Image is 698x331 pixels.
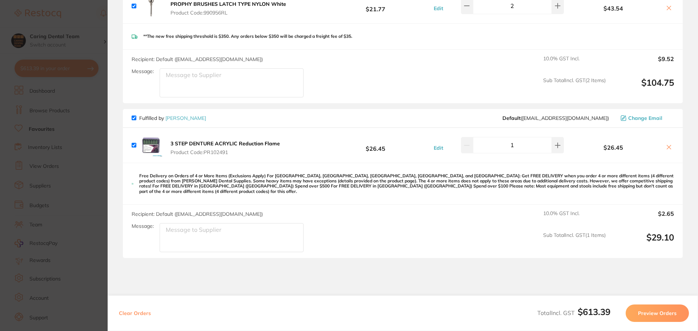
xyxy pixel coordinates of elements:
[168,1,288,16] button: PROPHY BRUSHES LATCH TYPE NYLON White Product Code:990956RL
[132,68,154,74] label: Message:
[628,115,662,121] span: Change Email
[578,306,610,317] b: $613.39
[171,149,280,155] span: Product Code: PR102491
[543,232,606,252] span: Sub Total Incl. GST ( 1 Items)
[117,304,153,322] button: Clear Orders
[543,56,606,72] span: 10.0 % GST Incl.
[537,309,610,316] span: Total Incl. GST
[566,5,661,12] b: $43.54
[132,223,154,229] label: Message:
[611,210,674,226] output: $2.65
[611,56,674,72] output: $9.52
[139,173,674,194] p: Free Delivery on Orders of 4 or More Items (Exclusions Apply) For [GEOGRAPHIC_DATA], [GEOGRAPHIC_...
[502,115,521,121] b: Default
[543,77,606,97] span: Sub Total Incl. GST ( 2 Items)
[132,211,263,217] span: Recipient: Default ( [EMAIL_ADDRESS][DOMAIN_NAME] )
[611,232,674,252] output: $29.10
[566,144,661,151] b: $26.45
[143,34,352,39] p: **The new free shipping threshold is $350. Any orders below $350 will be charged a freight fee of...
[432,5,445,12] button: Edit
[171,10,286,16] span: Product Code: 990956RL
[432,145,445,151] button: Edit
[611,77,674,97] output: $104.75
[626,304,689,322] button: Preview Orders
[171,1,286,7] b: PROPHY BRUSHES LATCH TYPE NYLON White
[165,115,206,121] a: [PERSON_NAME]
[543,210,606,226] span: 10.0 % GST Incl.
[618,115,674,121] button: Change Email
[168,140,282,156] button: 3 STEP DENTURE ACRYLIC Reduction Flame Product Code:PR102491
[171,140,280,147] b: 3 STEP DENTURE ACRYLIC Reduction Flame
[132,56,263,62] span: Recipient: Default ( [EMAIL_ADDRESS][DOMAIN_NAME] )
[502,115,609,121] span: save@adamdental.com.au
[321,138,430,152] b: $26.45
[139,115,206,121] p: Fulfilled by
[139,134,163,157] img: dWl6MHFhdA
